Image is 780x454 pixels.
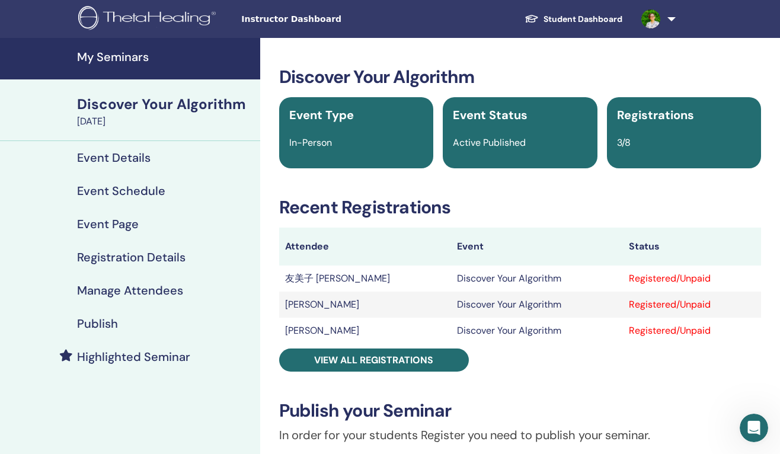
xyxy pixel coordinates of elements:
span: View all registrations [314,354,433,366]
span: Instructor Dashboard [241,13,419,25]
img: graduation-cap-white.svg [525,14,539,24]
div: • 1週間前 [100,97,135,110]
td: 友美子 [PERSON_NAME] [279,266,452,292]
div: Profile image for ThetaHealing [14,305,37,328]
span: 3/8 [617,136,631,149]
span: ヘルプ [185,375,210,383]
div: • 28週間前 [100,273,140,285]
h4: Manage Attendees [77,283,183,298]
img: logo.png [78,6,220,33]
th: Attendee [279,228,452,266]
a: Student Dashboard [515,8,632,30]
h4: Event Page [77,217,139,231]
div: Profile image for ThetaHealing [14,261,37,284]
div: Registered/Unpaid [629,271,755,286]
div: ThetaHealing [42,141,97,154]
button: メッセージ [79,345,158,392]
button: 質問する [83,287,154,311]
div: ThetaHealing [42,185,97,197]
div: • 4週間前 [100,185,135,197]
h1: メッセージ [91,5,149,25]
th: Status [623,228,761,266]
div: Registered/Unpaid [629,298,755,312]
span: メッセージ [98,375,139,383]
div: ThetaHealing [42,97,97,110]
td: [PERSON_NAME] [279,292,452,318]
button: ヘルプ [158,345,237,392]
span: a lot!!! [42,86,71,95]
div: • 15分前 [100,53,132,66]
h4: Publish [77,316,118,331]
span: Active Published [453,136,526,149]
h4: Event Details [77,151,151,165]
iframe: Intercom live chat [740,414,768,442]
span: Event Type [289,107,354,123]
div: • 11週間前 [82,229,122,241]
h4: My Seminars [77,50,253,64]
p: In order for your students Register you need to publish your seminar. [279,426,761,444]
div: [DATE] [77,114,253,129]
div: ThetaHealing [42,273,97,285]
div: • 31週間前 [100,316,140,329]
div: ThetaHealing [42,316,97,329]
h3: Publish your Seminar [279,400,761,421]
td: Discover Your Algorithm [451,292,622,318]
td: [PERSON_NAME] [279,318,452,344]
td: Discover Your Algorithm [451,266,622,292]
th: Event [451,228,622,266]
img: Profile image for Operator [14,217,37,241]
h4: Registration Details [77,250,186,264]
span: Can you also change this person's register name as below; [EMAIL_ADDRESS][DOMAIN_NAME] [PERSON_NA... [42,42,589,52]
a: View all registrations [279,349,469,372]
span: Thank you so much for your prompt reply and actions, she already contact you directly and solved ... [42,130,473,139]
h4: Highlighted Seminar [77,350,190,364]
div: ThetaHealing [42,53,97,66]
a: Discover Your Algorithm[DATE] [70,94,260,129]
h3: Recent Registrations [279,197,761,218]
span: If you didn’t get what you needed, reply here to continue the conversation. [42,218,355,227]
div: Operator [42,229,79,241]
div: Profile image for ThetaHealing [14,85,37,109]
div: クローズ [208,5,229,26]
div: Profile image for ThetaHealing [14,129,37,153]
div: • 4週間前 [100,141,135,154]
h3: Discover Your Algorithm [279,66,761,88]
span: In-Person [289,136,332,149]
span: Thank you so much for your prompt acthions! [42,174,232,183]
span: Event Status [453,107,528,123]
div: Profile image for ThetaHealing [14,173,37,197]
div: Discover Your Algorithm [77,94,253,114]
h4: Event Schedule [77,184,165,198]
td: Discover Your Algorithm [451,318,622,344]
img: default.jpg [641,9,660,28]
span: ホーム [27,375,52,383]
div: Registered/Unpaid [629,324,755,338]
div: Profile image for ThetaHealing [14,41,37,65]
span: Registrations [617,107,694,123]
